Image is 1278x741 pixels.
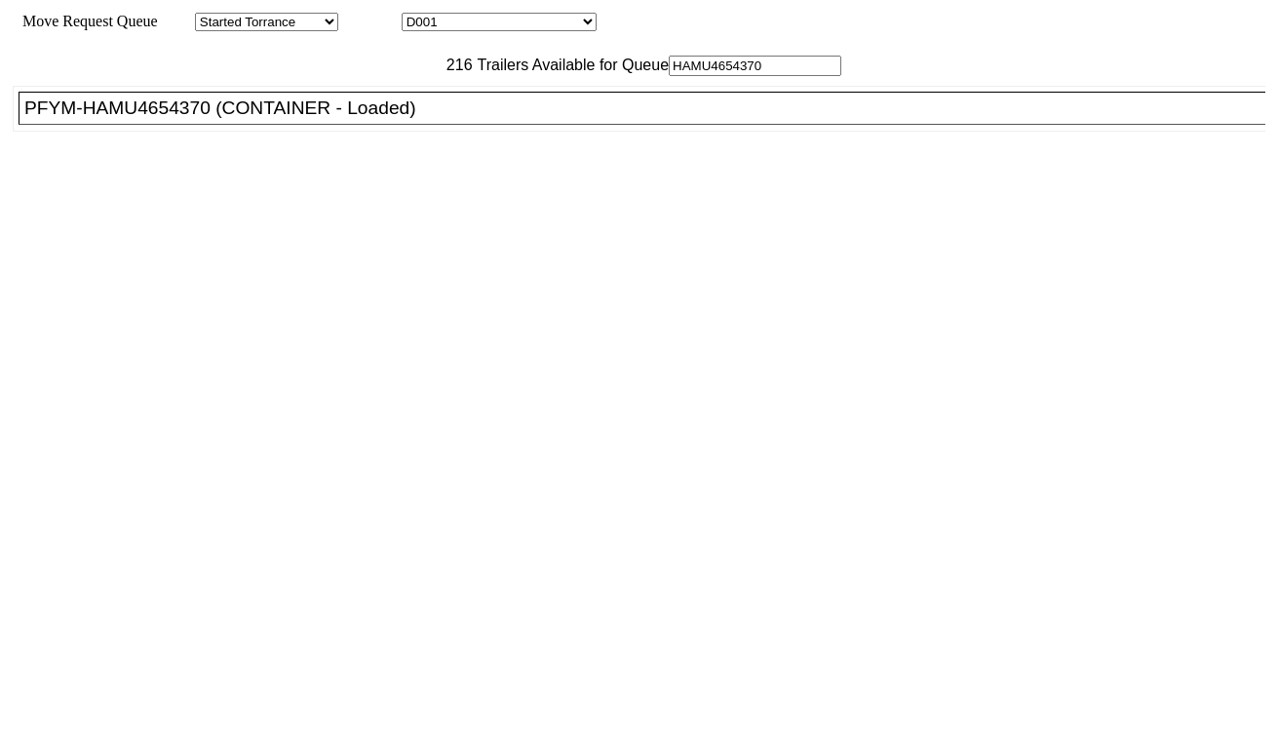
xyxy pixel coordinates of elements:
[437,57,473,73] span: 216
[473,57,670,73] span: Trailers Available for Queue
[161,13,191,29] span: Area
[24,97,1277,119] div: PFYM-HAMU4654370 (CONTAINER - Loaded)
[669,56,841,76] input: Filter Available Trailers
[342,13,398,29] span: Location
[13,13,158,29] span: Move Request Queue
